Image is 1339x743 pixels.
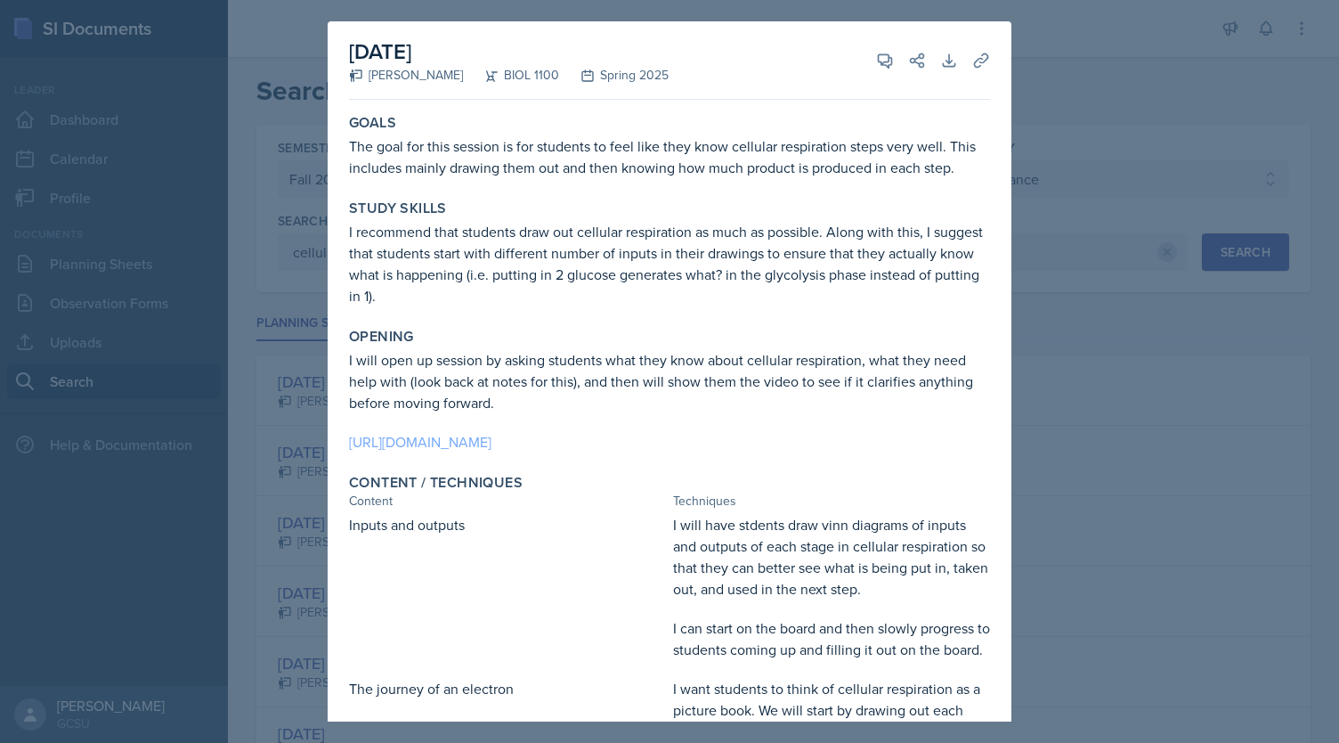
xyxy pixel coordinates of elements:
[349,492,666,510] div: Content
[349,678,666,699] p: The journey of an electron
[349,114,396,132] label: Goals
[463,66,559,85] div: BIOL 1100
[349,328,414,346] label: Opening
[349,200,447,217] label: Study Skills
[349,66,463,85] div: [PERSON_NAME]
[349,514,666,535] p: Inputs and outputs
[349,432,491,452] a: [URL][DOMAIN_NAME]
[349,349,990,413] p: I will open up session by asking students what they know about cellular respiration, what they ne...
[673,492,990,510] div: Techniques
[349,36,669,68] h2: [DATE]
[349,221,990,306] p: I recommend that students draw out cellular respiration as much as possible. Along with this, I s...
[673,617,990,660] p: I can start on the board and then slowly progress to students coming up and filling it out on the...
[673,514,990,600] p: I will have stdents draw vinn diagrams of inputs and outputs of each stage in cellular respiratio...
[349,135,990,178] p: The goal for this session is for students to feel like they know cellular respiration steps very ...
[349,474,523,492] label: Content / Techniques
[559,66,669,85] div: Spring 2025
